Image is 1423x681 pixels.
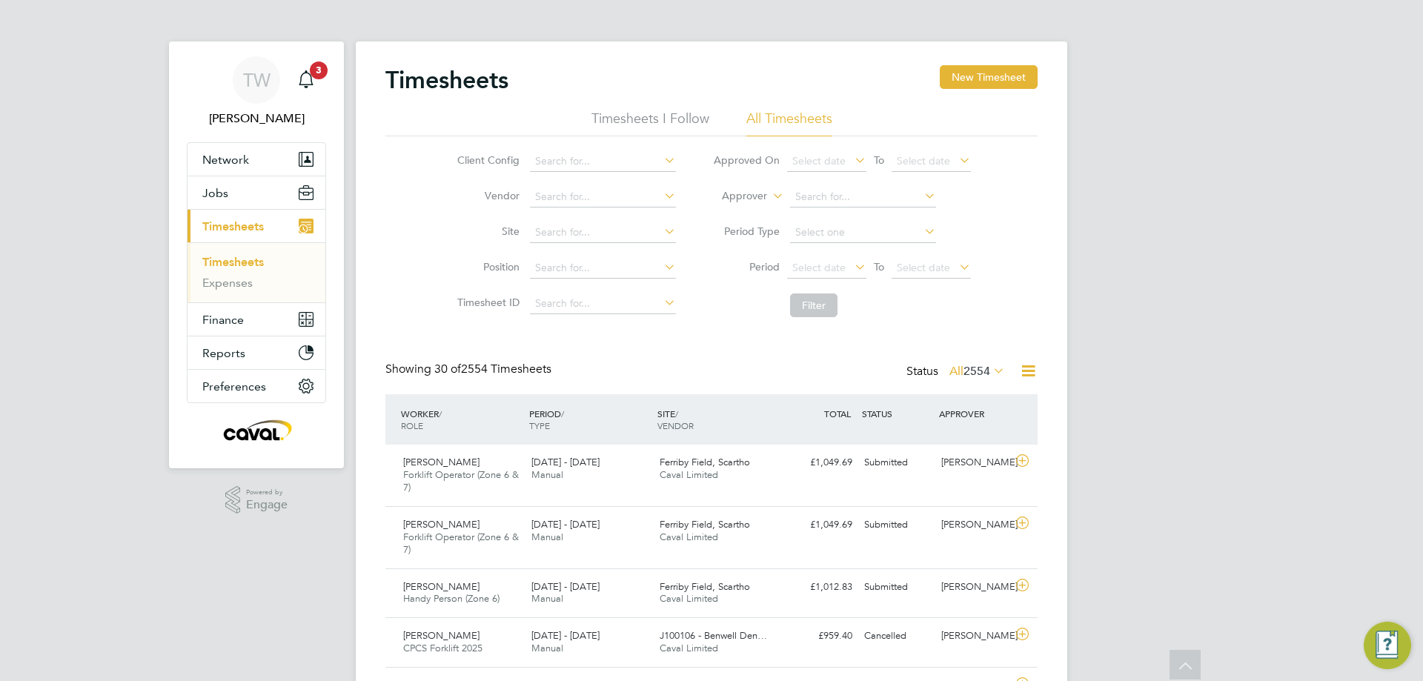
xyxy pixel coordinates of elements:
[453,225,520,238] label: Site
[202,276,253,290] a: Expenses
[246,499,288,511] span: Engage
[561,408,564,419] span: /
[219,418,293,442] img: caval-logo-retina.png
[660,531,718,543] span: Caval Limited
[713,260,780,273] label: Period
[657,419,694,431] span: VENDOR
[403,518,480,531] span: [PERSON_NAME]
[453,189,520,202] label: Vendor
[897,261,950,274] span: Select date
[531,580,600,593] span: [DATE] - [DATE]
[935,624,1012,648] div: [PERSON_NAME]
[935,575,1012,599] div: [PERSON_NAME]
[660,580,750,593] span: Ferriby Field, Scartho
[202,255,264,269] a: Timesheets
[531,592,563,605] span: Manual
[858,575,935,599] div: Submitted
[869,257,889,276] span: To
[403,531,519,556] span: Forklift Operator (Zone 6 & 7)
[188,336,325,369] button: Reports
[906,362,1008,382] div: Status
[246,486,288,499] span: Powered by
[660,456,750,468] span: Ferriby Field, Scartho
[434,362,551,376] span: 2554 Timesheets
[529,419,550,431] span: TYPE
[188,176,325,209] button: Jobs
[858,513,935,537] div: Submitted
[935,451,1012,475] div: [PERSON_NAME]
[397,400,525,439] div: WORKER
[531,642,563,654] span: Manual
[531,468,563,481] span: Manual
[225,486,288,514] a: Powered byEngage
[897,154,950,167] span: Select date
[858,451,935,475] div: Submitted
[869,150,889,170] span: To
[781,451,858,475] div: £1,049.69
[531,456,600,468] span: [DATE] - [DATE]
[403,592,500,605] span: Handy Person (Zone 6)
[781,513,858,537] div: £1,049.69
[187,56,326,127] a: TW[PERSON_NAME]
[858,400,935,427] div: STATUS
[949,364,1005,379] label: All
[453,296,520,309] label: Timesheet ID
[202,186,228,200] span: Jobs
[660,468,718,481] span: Caval Limited
[202,379,266,393] span: Preferences
[660,629,767,642] span: J100106 - Benwell Den…
[660,642,718,654] span: Caval Limited
[675,408,678,419] span: /
[530,187,676,207] input: Search for...
[963,364,990,379] span: 2554
[713,225,780,238] label: Period Type
[660,518,750,531] span: Ferriby Field, Scartho
[530,222,676,243] input: Search for...
[531,531,563,543] span: Manual
[403,642,482,654] span: CPCS Forklift 2025
[401,419,423,431] span: ROLE
[403,456,480,468] span: [PERSON_NAME]
[188,303,325,336] button: Finance
[531,629,600,642] span: [DATE] - [DATE]
[187,110,326,127] span: Tim Wells
[746,110,832,136] li: All Timesheets
[530,293,676,314] input: Search for...
[654,400,782,439] div: SITE
[525,400,654,439] div: PERIOD
[792,154,846,167] span: Select date
[188,370,325,402] button: Preferences
[403,629,480,642] span: [PERSON_NAME]
[453,153,520,167] label: Client Config
[790,222,936,243] input: Select one
[202,313,244,327] span: Finance
[781,575,858,599] div: £1,012.83
[188,242,325,302] div: Timesheets
[291,56,321,104] a: 3
[792,261,846,274] span: Select date
[935,513,1012,537] div: [PERSON_NAME]
[530,258,676,279] input: Search for...
[403,468,519,494] span: Forklift Operator (Zone 6 & 7)
[243,70,271,90] span: TW
[202,219,264,233] span: Timesheets
[531,518,600,531] span: [DATE] - [DATE]
[434,362,461,376] span: 30 of
[700,189,767,204] label: Approver
[935,400,1012,427] div: APPROVER
[202,153,249,167] span: Network
[790,187,936,207] input: Search for...
[202,346,245,360] span: Reports
[781,624,858,648] div: £959.40
[591,110,709,136] li: Timesheets I Follow
[660,592,718,605] span: Caval Limited
[453,260,520,273] label: Position
[385,362,554,377] div: Showing
[858,624,935,648] div: Cancelled
[940,65,1038,89] button: New Timesheet
[439,408,442,419] span: /
[169,41,344,468] nav: Main navigation
[824,408,851,419] span: TOTAL
[790,293,837,317] button: Filter
[713,153,780,167] label: Approved On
